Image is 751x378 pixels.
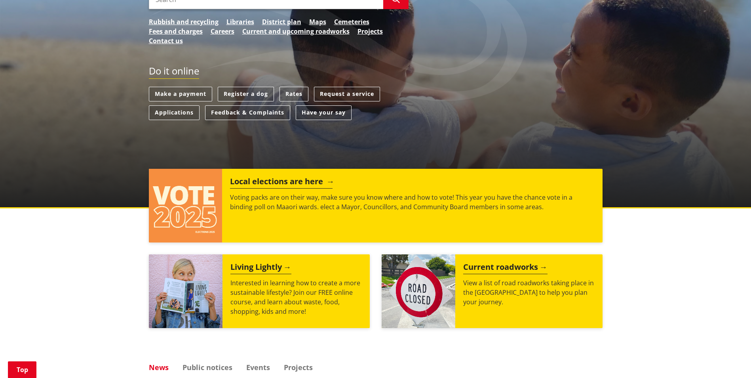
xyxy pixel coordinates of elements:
a: Rates [279,87,308,101]
a: Make a payment [149,87,212,101]
h2: Do it online [149,65,199,79]
a: District plan [262,17,301,27]
a: Register a dog [218,87,274,101]
a: Current roadworks View a list of road roadworks taking place in the [GEOGRAPHIC_DATA] to help you... [382,254,603,328]
p: Interested in learning how to create a more sustainable lifestyle? Join our FREE online course, a... [230,278,362,316]
a: Cemeteries [334,17,369,27]
a: Feedback & Complaints [205,105,290,120]
h2: Current roadworks [463,262,548,274]
a: Applications [149,105,200,120]
img: Mainstream Green Workshop Series [149,254,222,328]
p: Voting packs are on their way, make sure you know where and how to vote! This year you have the c... [230,193,594,212]
h2: Living Lightly [230,262,291,274]
h2: Local elections are here [230,177,333,189]
img: Road closed sign [382,254,455,328]
a: Rubbish and recycling [149,17,219,27]
a: Careers [211,27,234,36]
a: News [149,364,169,371]
a: Libraries [226,17,254,27]
a: Fees and charges [149,27,203,36]
a: Projects [284,364,313,371]
a: Public notices [183,364,232,371]
a: Maps [309,17,326,27]
p: View a list of road roadworks taking place in the [GEOGRAPHIC_DATA] to help you plan your journey. [463,278,595,307]
a: Projects [357,27,383,36]
a: Current and upcoming roadworks [242,27,350,36]
a: Have your say [296,105,352,120]
img: Vote 2025 [149,169,222,242]
a: Local elections are here Voting packs are on their way, make sure you know where and how to vote!... [149,169,603,242]
a: Contact us [149,36,183,46]
a: Living Lightly Interested in learning how to create a more sustainable lifestyle? Join our FREE o... [149,254,370,328]
a: Request a service [314,87,380,101]
a: Events [246,364,270,371]
a: Top [8,361,36,378]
